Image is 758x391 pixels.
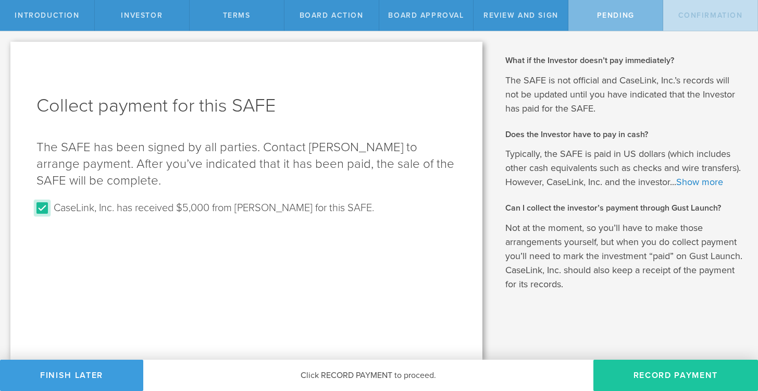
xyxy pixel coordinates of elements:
p: The SAFE has been signed by all parties. Contact [PERSON_NAME] to arrange payment. After you’ve i... [36,139,456,189]
span: Board Approval [388,11,464,20]
iframe: Chat Widget [706,310,758,360]
label: CaseLink, Inc. has received $5,000 from [PERSON_NAME] for this SAFE. [54,200,374,215]
p: Not at the moment, so you’ll have to make those arrangements yourself, but when you do collect pa... [505,221,742,291]
h2: Does the Investor have to pay in cash? [505,129,742,140]
span: Board Action [300,11,364,20]
span: Review and Sign [483,11,558,20]
h1: Collect payment for this SAFE [36,93,456,118]
a: Show more [676,176,723,188]
button: Record Payment [593,360,758,391]
span: Pending [597,11,635,20]
span: terms [223,11,251,20]
p: The SAFE is not official and CaseLink, Inc.’s records will not be updated until you have indicate... [505,74,742,116]
span: Investor [121,11,163,20]
p: Typically, the SAFE is paid in US dollars (which includes other cash equivalents such as checks a... [505,147,742,189]
h2: Can I collect the investor’s payment through Gust Launch? [505,202,742,214]
span: Click RECORD PAYMENT to proceed. [301,370,436,381]
span: Introduction [15,11,79,20]
span: Confirmation [678,11,743,20]
h2: What if the Investor doesn’t pay immediately? [505,55,742,66]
